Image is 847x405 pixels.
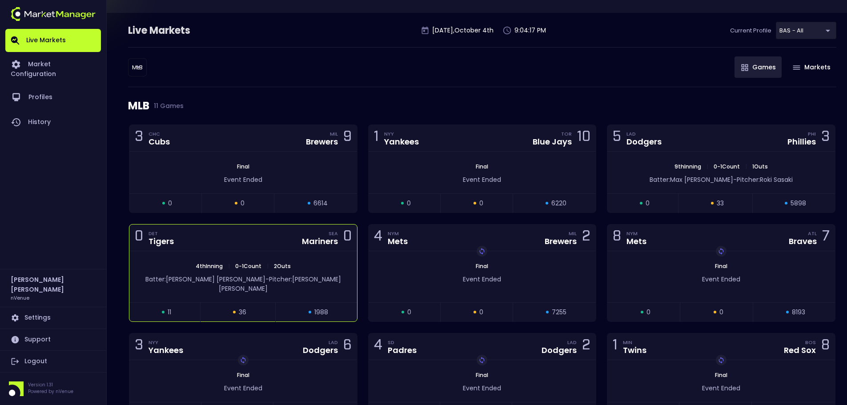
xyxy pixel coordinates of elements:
[569,230,577,237] div: MIL
[737,175,793,184] span: Pitcher: Roki Sasaki
[805,339,816,346] div: BOS
[478,248,486,255] img: replayImg
[463,384,501,393] span: Event Ended
[463,175,501,184] span: Event Ended
[28,381,73,388] p: Version 1.31
[791,199,806,208] span: 5898
[582,338,590,355] div: 2
[473,371,491,379] span: Final
[613,338,618,355] div: 1
[219,275,341,293] span: Pitcher: [PERSON_NAME] [PERSON_NAME]
[552,308,566,317] span: 7255
[168,199,172,208] span: 0
[646,308,650,317] span: 0
[646,199,650,208] span: 0
[776,22,836,39] div: BAS - All
[135,338,143,355] div: 3
[5,381,101,396] div: Version 1.31Powered by nVenue
[542,346,577,354] div: Dodgers
[329,339,338,346] div: LAD
[329,230,338,237] div: SEA
[388,346,417,354] div: Padres
[302,237,338,245] div: Mariners
[11,294,29,301] h3: nVenue
[789,237,817,245] div: Braves
[623,339,646,346] div: MIN
[407,308,411,317] span: 0
[149,237,174,245] div: Tigers
[374,229,382,246] div: 4
[306,138,338,146] div: Brewers
[787,138,816,146] div: Phillies
[149,102,184,109] span: 11 Games
[313,199,328,208] span: 6614
[613,229,621,246] div: 8
[626,138,662,146] div: Dodgers
[626,237,646,245] div: Mets
[5,52,101,85] a: Market Configuration
[233,262,264,270] span: 0 - 1 Count
[561,130,572,137] div: TOR
[650,175,733,184] span: Batter: Max [PERSON_NAME]
[303,346,338,354] div: Dodgers
[5,85,101,110] a: Profiles
[784,346,816,354] div: Red Sox
[265,275,269,284] span: -
[626,130,662,137] div: LAD
[149,346,183,354] div: Yankees
[730,26,771,35] p: Current Profile
[264,262,271,270] span: |
[473,262,491,270] span: Final
[577,130,590,146] div: 10
[792,308,805,317] span: 8193
[168,308,171,317] span: 11
[711,163,743,170] span: 0 - 1 Count
[718,248,725,255] img: replayImg
[343,130,352,146] div: 9
[702,275,740,284] span: Event Ended
[193,262,225,270] span: 4th Inning
[704,163,711,170] span: |
[135,130,143,146] div: 3
[717,199,724,208] span: 33
[821,130,830,146] div: 3
[239,308,246,317] span: 36
[786,56,836,78] button: Markets
[478,357,486,364] img: replayImg
[712,262,730,270] span: Final
[374,338,382,355] div: 4
[145,275,265,284] span: Batter: [PERSON_NAME] [PERSON_NAME]
[514,26,546,35] p: 9:04:17 PM
[374,130,379,146] div: 1
[241,199,245,208] span: 0
[463,275,501,284] span: Event Ended
[225,262,233,270] span: |
[149,230,174,237] div: DET
[808,130,816,137] div: PHI
[719,308,723,317] span: 0
[793,65,800,70] img: gameIcon
[388,230,408,237] div: NYM
[343,338,352,355] div: 6
[314,308,328,317] span: 1988
[551,199,566,208] span: 6220
[224,175,262,184] span: Event Ended
[672,163,704,170] span: 9th Inning
[473,163,491,170] span: Final
[330,130,338,137] div: MIL
[343,229,352,246] div: 0
[224,384,262,393] span: Event Ended
[623,346,646,354] div: Twins
[384,130,419,137] div: NYY
[135,229,143,246] div: 0
[613,130,621,146] div: 5
[567,339,577,346] div: LAD
[479,199,483,208] span: 0
[388,339,417,346] div: SD
[128,87,836,124] div: MLB
[533,138,572,146] div: Blue Jays
[822,229,830,246] div: 7
[5,329,101,350] a: Support
[702,384,740,393] span: Event Ended
[388,237,408,245] div: Mets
